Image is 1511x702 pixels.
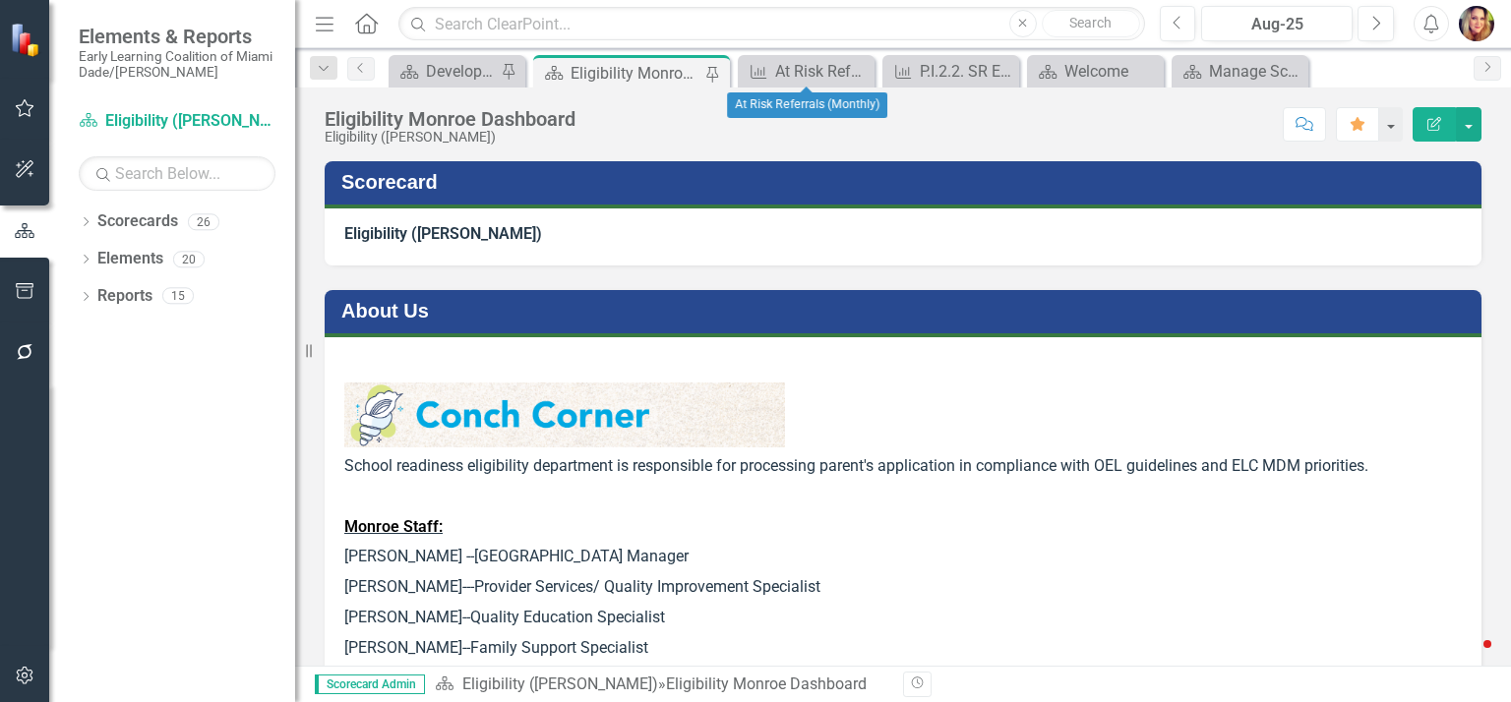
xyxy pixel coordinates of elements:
h3: About Us [341,300,1472,322]
a: Eligibility ([PERSON_NAME]) [462,674,658,693]
a: Developmental Screening Program [393,59,496,84]
span: [PERSON_NAME] --[GEOGRAPHIC_DATA] Manager [344,547,689,565]
a: Eligibility ([PERSON_NAME]) [79,110,275,133]
div: At Risk Referrals (Monthly) [775,59,870,84]
div: Developmental Screening Program [426,59,496,84]
p: [PERSON_NAME]--Family Support Specialist [344,633,1462,664]
img: c0440af2-8a2b-4548-b529-efcabfd8a59e.png [344,382,785,447]
p: [PERSON_NAME]--Quality Education Specialist [344,603,1462,633]
a: Manage Scorecards [1177,59,1303,84]
a: At Risk Referrals (Monthly) [743,59,870,84]
a: Scorecards [97,210,178,233]
span: Search [1069,15,1112,30]
div: Aug-25 [1208,13,1346,36]
div: At Risk Referrals (Monthly) [727,92,887,118]
img: ClearPoint Strategy [10,23,44,57]
input: Search ClearPoint... [398,7,1144,41]
p: School readiness eligibility department is responsible for processing parent's application in com... [344,451,1462,482]
a: Welcome [1032,59,1159,84]
input: Search Below... [79,156,275,191]
span: Monroe Staff: [344,517,443,536]
div: Eligibility Monroe Dashboard [571,61,700,86]
div: Eligibility Monroe Dashboard [325,108,575,130]
button: Aug-25 [1201,6,1353,41]
strong: Eligibility ([PERSON_NAME]) [344,224,542,243]
small: Early Learning Coalition of Miami Dade/[PERSON_NAME] [79,48,275,81]
div: Eligibility Monroe Dashboard [666,674,867,693]
a: Reports [97,285,152,308]
a: Elements [97,248,163,270]
button: Search [1042,10,1140,37]
div: 15 [162,288,194,305]
div: 20 [173,251,205,267]
h3: Scorecard [341,171,1472,193]
div: Welcome [1064,59,1159,84]
span: Scorecard Admin [315,674,425,694]
div: 26 [188,213,219,230]
span: Elements & Reports [79,25,275,48]
div: Eligibility ([PERSON_NAME]) [325,130,575,145]
div: Manage Scorecards [1209,59,1303,84]
img: Laurie Dunn [1459,6,1494,41]
div: » [435,673,888,696]
div: P.I.2.2. SR Enrollments (Monthly) [920,59,1014,84]
a: P.I.2.2. SR Enrollments (Monthly) [887,59,1014,84]
p: [PERSON_NAME]---Provider Services/ Quality Improvement Specialist [344,572,1462,603]
iframe: Intercom live chat [1444,635,1491,682]
p: [PERSON_NAME]---Provider Services/VPK Specialist [344,664,1462,694]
